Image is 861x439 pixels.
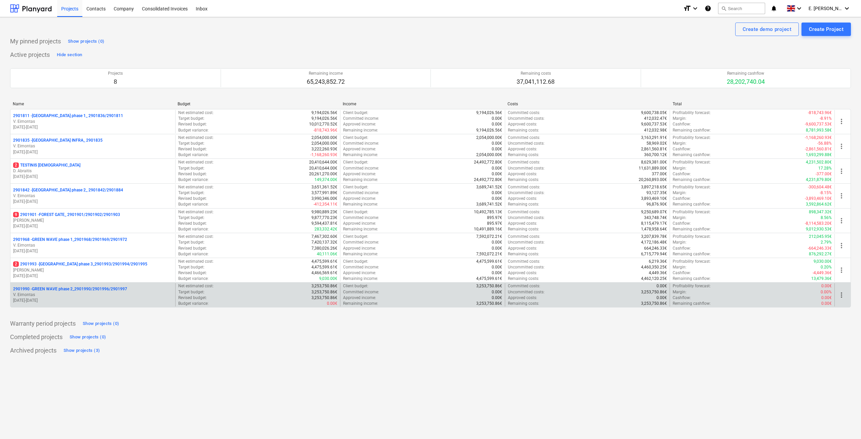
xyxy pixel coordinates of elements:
[508,240,545,245] p: Uncommitted costs :
[508,116,545,121] p: Uncommitted costs :
[652,171,667,177] p: 377.00€
[476,234,502,240] p: 7,592,072.21€
[508,121,537,127] p: Approved costs :
[808,110,832,116] p: -818,743.96€
[13,113,173,130] div: 2901811 -[GEOGRAPHIC_DATA] phase 1_ 2901836/2901811V. Eimontas[DATE]-[DATE]
[13,248,173,254] p: [DATE] - [DATE]
[806,127,832,133] p: 8,781,993.58€
[474,177,502,183] p: 24,492,772.80€
[641,209,667,215] p: 9,250,689.07€
[13,286,173,303] div: 2901990 -GREEN WAVE phase 2_2901990/2901996/2901997V. Eimontas[DATE]-[DATE]
[13,212,120,218] p: 2901901 - FOREST GATE_ 2901901/2901902/2901903
[673,121,691,127] p: Cashflow :
[178,152,209,158] p: Budget variance :
[492,240,502,245] p: 0.00€
[476,202,502,207] p: 3,689,741.52€
[673,215,686,221] p: Margin :
[178,196,207,202] p: Revised budget :
[508,110,540,116] p: Committed costs :
[821,215,832,221] p: 8.56%
[806,159,832,165] p: 4,231,502.80€
[644,152,667,158] p: 360,700.12€
[178,215,204,221] p: Target budget :
[343,221,376,226] p: Approved income :
[311,215,337,221] p: 9,877,770.23€
[673,127,711,133] p: Remaining cashflow :
[808,184,832,190] p: -300,604.48€
[673,102,832,106] div: Total
[476,135,502,141] p: 2,054,000.00€
[13,149,173,155] p: [DATE] - [DATE]
[343,171,376,177] p: Approved income :
[508,177,539,183] p: Remaining costs :
[517,78,555,86] p: 37,041,112.68
[821,264,832,270] p: 0.20%
[673,177,711,183] p: Remaining cashflow :
[13,212,19,217] span: 9
[508,152,539,158] p: Remaining costs :
[343,259,368,264] p: Client budget :
[343,141,379,146] p: Committed income :
[795,4,803,12] i: keyboard_arrow_down
[837,117,846,125] span: more_vert
[820,190,832,196] p: -8.15%
[343,116,379,121] p: Committed income :
[13,261,19,267] span: 2
[673,196,691,202] p: Cashflow :
[178,209,214,215] p: Net estimated cost :
[343,177,378,183] p: Remaining income :
[311,259,337,264] p: 4,475,599.61€
[13,138,173,155] div: 2901835 -[GEOGRAPHIC_DATA] INFRA_ 2901835V. Eimontas[DATE]-[DATE]
[727,78,765,86] p: 28,202,740.04
[309,171,337,177] p: 20,261,270.00€
[476,152,502,158] p: 2,054,000.00€
[310,152,337,158] p: -1,168,260.93€
[343,240,379,245] p: Committed income :
[81,318,121,329] button: Show projects (0)
[178,121,207,127] p: Revised budget :
[311,270,337,276] p: 4,466,569.61€
[814,259,832,264] p: 9,030.00€
[508,234,540,240] p: Committed costs :
[837,291,846,299] span: more_vert
[476,127,502,133] p: 9,194,026.56€
[13,124,173,130] p: [DATE] - [DATE]
[178,251,209,257] p: Budget variance :
[343,190,379,196] p: Committed income :
[13,286,127,292] p: 2901990 - GREEN WAVE phase 2_2901990/2901996/2901997
[508,190,545,196] p: Uncommitted costs :
[735,23,799,36] button: Create demo project
[673,221,691,226] p: Cashflow :
[673,110,711,116] p: Profitability forecast :
[311,116,337,121] p: 9,194,026.56€
[13,267,173,273] p: [PERSON_NAME]
[311,240,337,245] p: 7,420,137.32€
[641,226,667,232] p: 1,478,958.64€
[646,202,667,207] p: 96,876.90€
[311,190,337,196] p: 3,577,991.89€
[727,71,765,76] p: Remaining cashflow
[806,177,832,183] p: 4,231,879.80€
[178,259,214,264] p: Net estimated cost :
[508,166,545,171] p: Uncommitted costs :
[178,264,204,270] p: Target budget :
[809,234,832,240] p: 212,045.95€
[70,333,106,341] div: Show projects (0)
[827,407,861,439] iframe: Chat Widget
[641,146,667,152] p: 2,861,560.81€
[343,152,378,158] p: Remaining income :
[178,171,207,177] p: Revised budget :
[508,102,667,106] div: Costs
[13,261,147,267] p: 2901993 - [GEOGRAPHIC_DATA] phase 3_2901993/2901994/2901995
[837,192,846,200] span: more_vert
[508,215,545,221] p: Uncommitted costs :
[673,251,711,257] p: Remaining cashflow :
[508,196,537,202] p: Approved costs :
[508,226,539,232] p: Remaining costs :
[55,49,84,60] button: Hide section
[805,121,832,127] p: -9,600,737.53€
[13,199,173,205] p: [DATE] - [DATE]
[13,237,127,243] p: 2901968 - GREEN WAVE phase 1_2901968/2901969/2901972
[816,171,832,177] p: -377.00€
[492,171,502,177] p: 0.00€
